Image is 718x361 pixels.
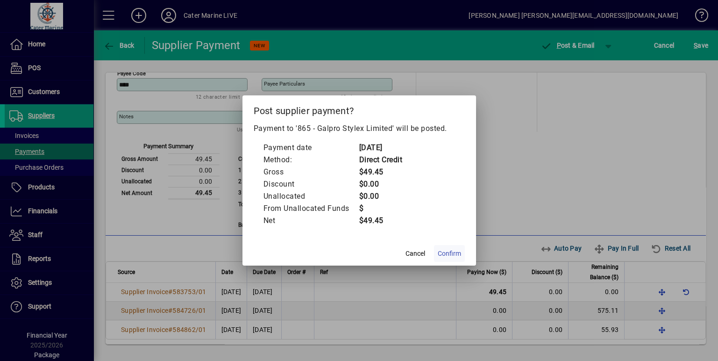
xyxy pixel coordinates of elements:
td: Net [263,215,359,227]
td: $ [359,202,403,215]
td: $0.00 [359,190,403,202]
td: $49.45 [359,215,403,227]
td: Payment date [263,142,359,154]
td: Unallocated [263,190,359,202]
span: Cancel [405,249,425,259]
td: Direct Credit [359,154,403,166]
td: Gross [263,166,359,178]
td: [DATE] [359,142,403,154]
td: Method: [263,154,359,166]
p: Payment to '865 - Galpro Stylex Limited' will be posted. [254,123,465,134]
h2: Post supplier payment? [242,95,476,123]
td: Discount [263,178,359,190]
td: $49.45 [359,166,403,178]
span: Confirm [438,249,461,259]
button: Confirm [434,245,465,262]
button: Cancel [400,245,430,262]
td: From Unallocated Funds [263,202,359,215]
td: $0.00 [359,178,403,190]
